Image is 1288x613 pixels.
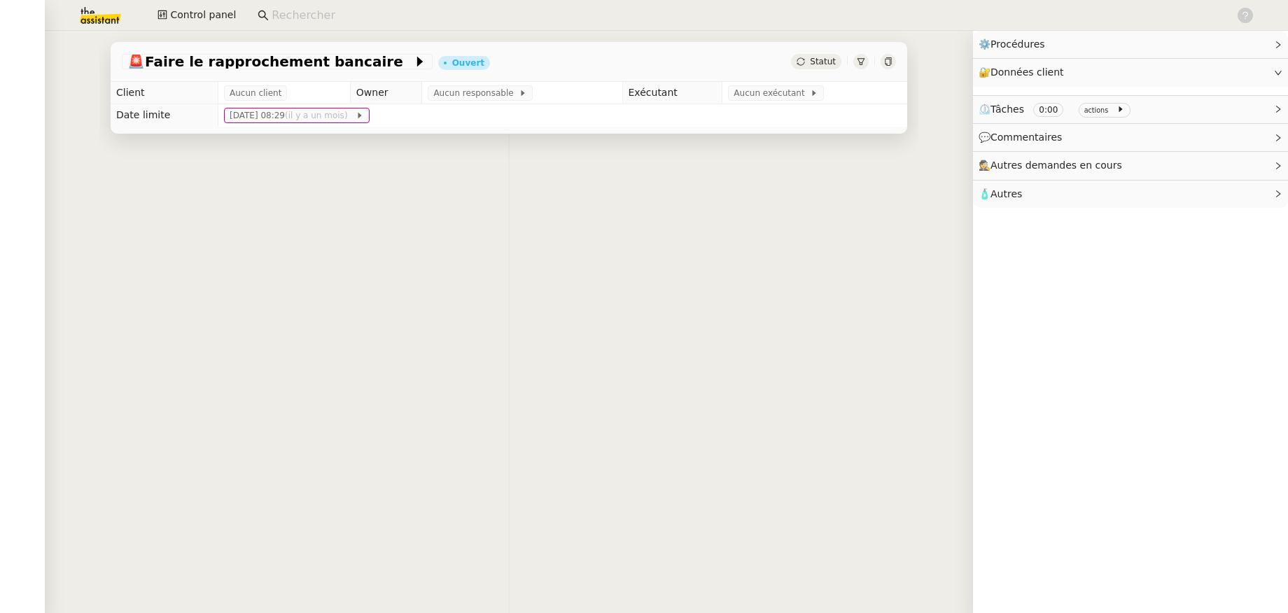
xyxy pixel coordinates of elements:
[230,86,281,100] span: Aucun client
[973,96,1288,123] div: ⏲️Tâches 0:00 actions
[979,132,1068,143] span: 💬
[149,6,244,25] button: Control panel
[111,82,218,104] td: Client
[433,86,519,100] span: Aucun responsable
[990,66,1064,78] span: Données client
[979,188,1022,199] span: 🧴
[622,82,722,104] td: Exécutant
[979,64,1070,80] span: 🔐
[452,59,484,67] div: Ouvert
[127,55,413,69] span: Faire le rapprochement bancaire
[111,104,218,127] td: Date limite
[979,160,1128,171] span: 🕵️
[979,104,1136,115] span: ⏲️
[1033,103,1063,117] nz-tag: 0:00
[285,111,350,120] span: (il y a un mois)
[272,6,1221,25] input: Rechercher
[990,132,1062,143] span: Commentaires
[973,124,1288,151] div: 💬Commentaires
[350,82,422,104] td: Owner
[973,31,1288,58] div: ⚙️Procédures
[973,59,1288,86] div: 🔐Données client
[990,104,1024,115] span: Tâches
[973,152,1288,179] div: 🕵️Autres demandes en cours
[127,53,145,70] span: 🚨
[979,36,1051,52] span: ⚙️
[734,86,810,100] span: Aucun exécutant
[990,160,1122,171] span: Autres demandes en cours
[170,7,236,23] span: Control panel
[1084,106,1109,114] small: actions
[230,108,356,122] span: [DATE] 08:29
[810,57,836,66] span: Statut
[990,38,1045,50] span: Procédures
[973,181,1288,208] div: 🧴Autres
[990,188,1022,199] span: Autres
